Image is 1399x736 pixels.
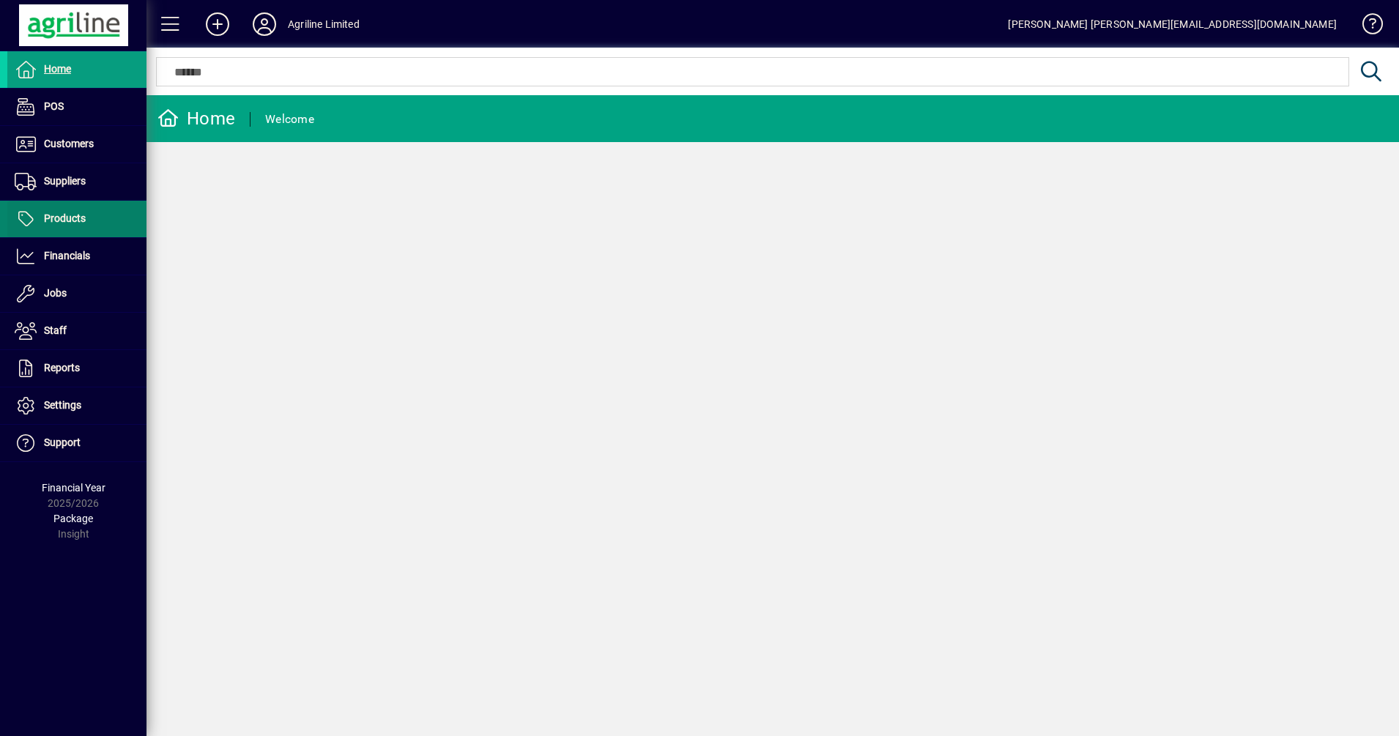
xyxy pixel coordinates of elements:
div: Home [157,107,235,130]
a: Knowledge Base [1351,3,1381,51]
a: Customers [7,126,146,163]
a: Suppliers [7,163,146,200]
span: Financials [44,250,90,261]
span: Support [44,436,81,448]
a: Products [7,201,146,237]
a: Financials [7,238,146,275]
span: Products [44,212,86,224]
a: Support [7,425,146,461]
span: Reports [44,362,80,373]
span: Customers [44,138,94,149]
span: POS [44,100,64,112]
button: Profile [241,11,288,37]
span: Package [53,513,93,524]
span: Jobs [44,287,67,299]
span: Suppliers [44,175,86,187]
a: Reports [7,350,146,387]
a: Staff [7,313,146,349]
span: Financial Year [42,482,105,494]
span: Home [44,63,71,75]
div: [PERSON_NAME] [PERSON_NAME][EMAIL_ADDRESS][DOMAIN_NAME] [1008,12,1337,36]
button: Add [194,11,241,37]
span: Settings [44,399,81,411]
span: Staff [44,324,67,336]
div: Welcome [265,108,314,131]
div: Agriline Limited [288,12,360,36]
a: Jobs [7,275,146,312]
a: POS [7,89,146,125]
a: Settings [7,387,146,424]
